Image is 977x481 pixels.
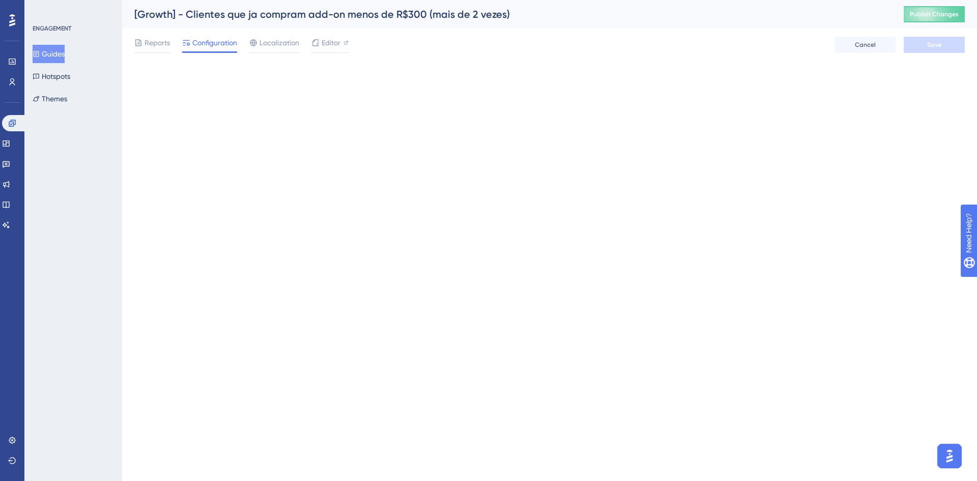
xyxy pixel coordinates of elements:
[145,37,170,49] span: Reports
[322,37,340,49] span: Editor
[904,6,965,22] button: Publish Changes
[927,41,941,49] span: Save
[835,37,896,53] button: Cancel
[192,37,237,49] span: Configuration
[134,7,878,21] div: [Growth] - Clientes que ja compram add-on menos de R$300 (mais de 2 vezes)
[260,37,299,49] span: Localization
[855,41,876,49] span: Cancel
[910,10,959,18] span: Publish Changes
[33,67,70,86] button: Hotspots
[33,90,67,108] button: Themes
[33,24,71,33] div: ENGAGEMENT
[904,37,965,53] button: Save
[24,3,64,15] span: Need Help?
[33,45,65,63] button: Guides
[934,441,965,471] iframe: UserGuiding AI Assistant Launcher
